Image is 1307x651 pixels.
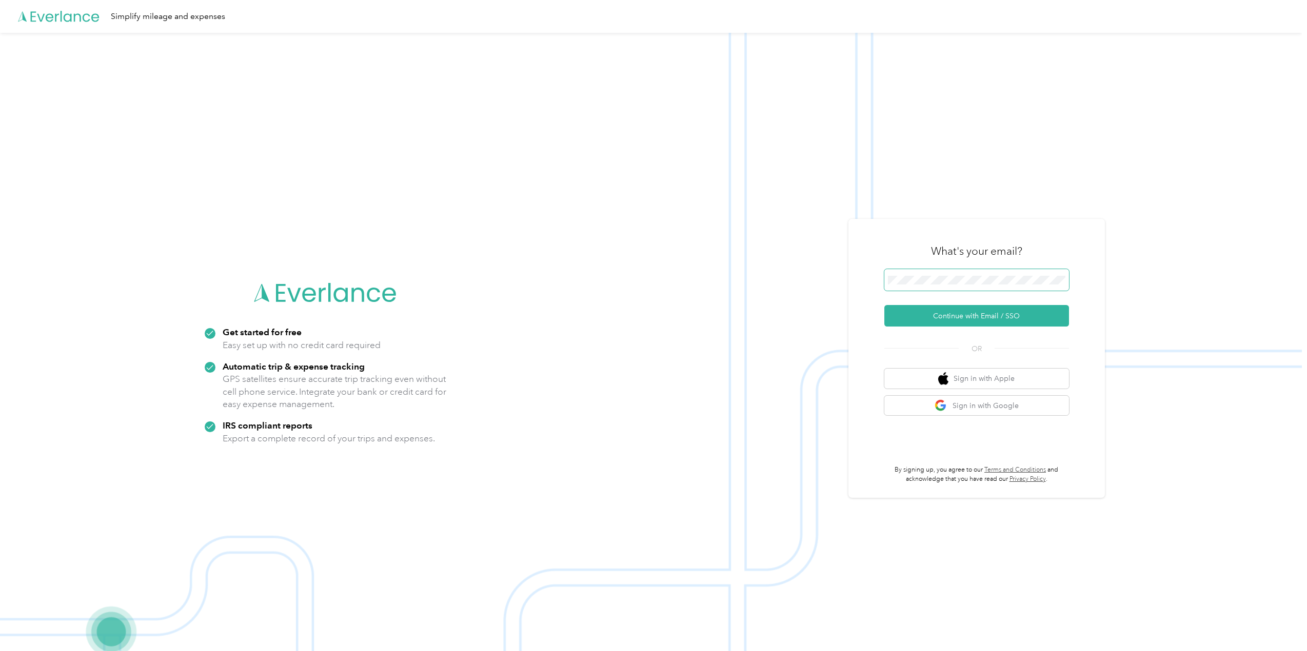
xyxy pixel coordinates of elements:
a: Privacy Policy [1009,475,1046,483]
span: OR [959,343,995,354]
div: Simplify mileage and expenses [111,10,225,23]
p: By signing up, you agree to our and acknowledge that you have read our . [884,465,1069,483]
p: Export a complete record of your trips and expenses. [223,432,435,445]
strong: Get started for free [223,327,302,337]
p: GPS satellites ensure accurate trip tracking even without cell phone service. Integrate your bank... [223,373,447,411]
strong: IRS compliant reports [223,420,312,431]
button: google logoSign in with Google [884,396,1069,416]
button: apple logoSign in with Apple [884,369,1069,389]
p: Easy set up with no credit card required [223,339,381,352]
button: Continue with Email / SSO [884,305,1069,327]
img: apple logo [938,372,948,385]
h3: What's your email? [931,244,1022,258]
a: Terms and Conditions [984,466,1046,474]
strong: Automatic trip & expense tracking [223,361,365,372]
img: google logo [935,399,947,412]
